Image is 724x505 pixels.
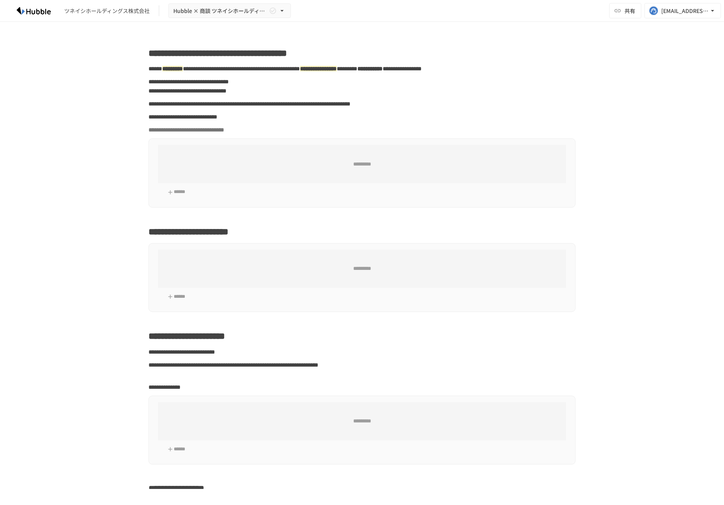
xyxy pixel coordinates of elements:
button: 共有 [609,3,641,18]
span: Hubble × 商談 ツネイシホールディングス株式会社 オンボーディングプロジェクト [173,6,267,16]
div: [EMAIL_ADDRESS][DOMAIN_NAME] [661,6,709,16]
img: HzDRNkGCf7KYO4GfwKnzITak6oVsp5RHeZBEM1dQFiQ [9,5,58,17]
span: 共有 [625,6,635,15]
button: [EMAIL_ADDRESS][DOMAIN_NAME] [644,3,721,18]
button: Hubble × 商談 ツネイシホールディングス株式会社 オンボーディングプロジェクト [168,3,291,18]
div: ツネイシホールディングス株式会社 [64,7,150,15]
